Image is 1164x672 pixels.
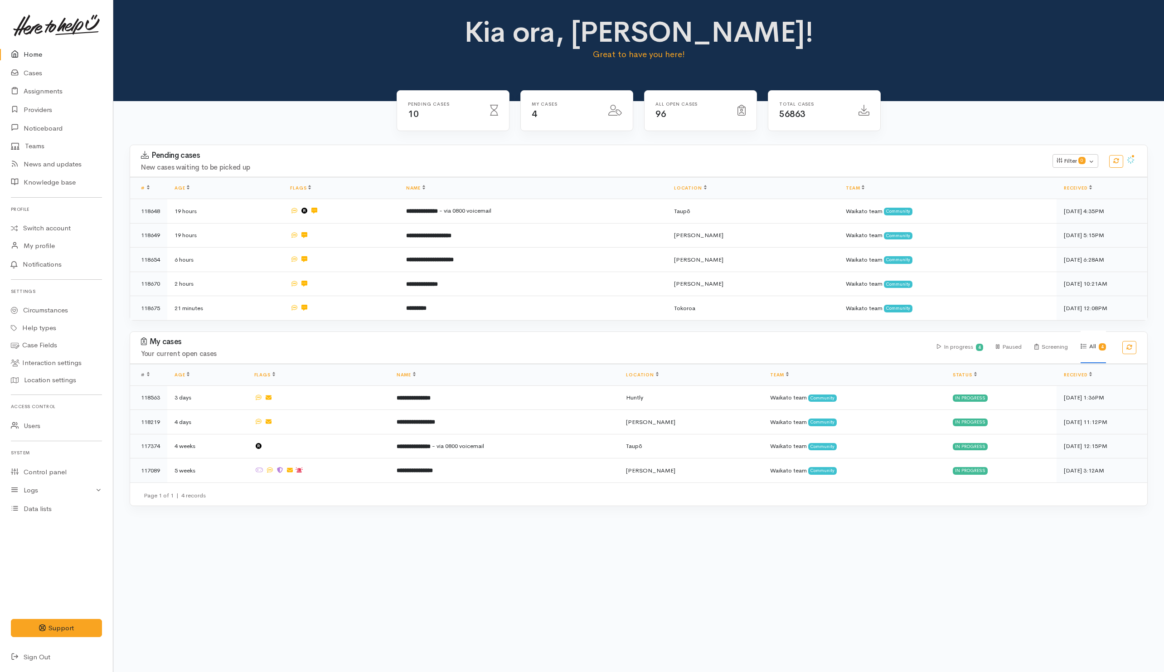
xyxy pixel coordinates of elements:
[167,458,247,482] td: 5 weeks
[953,467,988,474] div: In progress
[167,296,283,320] td: 21 minutes
[763,410,946,434] td: Waikato team
[839,223,1057,248] td: Waikato team
[1057,385,1147,410] td: [DATE] 1:36PM
[1057,272,1147,296] td: [DATE] 10:21AM
[387,16,891,48] h1: Kia ora, [PERSON_NAME]!
[953,419,988,426] div: In progress
[779,102,848,107] h6: Total cases
[674,231,723,239] span: [PERSON_NAME]
[808,394,837,402] span: Community
[130,223,167,248] td: 118649
[1064,372,1092,378] a: Received
[141,337,926,346] h3: My cases
[674,207,690,215] span: Taupō
[141,372,150,378] span: #
[167,434,247,458] td: 4 weeks
[655,108,666,120] span: 96
[11,447,102,459] h6: System
[770,372,789,378] a: Team
[839,296,1057,320] td: Waikato team
[130,248,167,272] td: 118654
[1057,248,1147,272] td: [DATE] 6:28AM
[167,385,247,410] td: 3 days
[1057,434,1147,458] td: [DATE] 12:15PM
[1057,199,1147,224] td: [DATE] 4:35PM
[1101,344,1104,350] b: 4
[130,385,167,410] td: 118563
[763,458,946,482] td: Waikato team
[674,185,706,191] a: Location
[290,185,311,191] a: Flags
[141,151,1042,160] h3: Pending cases
[808,443,837,450] span: Community
[141,350,926,358] h4: Your current open cases
[674,280,723,287] span: [PERSON_NAME]
[1057,458,1147,482] td: [DATE] 3:12AM
[130,458,167,482] td: 117089
[1052,154,1098,168] button: Filter0
[626,467,675,474] span: [PERSON_NAME]
[626,394,643,401] span: Huntly
[406,185,425,191] a: Name
[953,394,988,402] div: In progress
[626,418,675,426] span: [PERSON_NAME]
[397,372,416,378] a: Name
[763,385,946,410] td: Waikato team
[532,108,537,120] span: 4
[1078,157,1086,164] span: 0
[175,185,189,191] a: Age
[626,372,658,378] a: Location
[141,185,150,191] a: #
[532,102,597,107] h6: My cases
[655,102,727,107] h6: All Open cases
[130,272,167,296] td: 118670
[884,281,912,288] span: Community
[846,185,864,191] a: Team
[953,372,977,378] a: Status
[779,108,805,120] span: 56863
[11,400,102,413] h6: Access control
[439,207,491,214] span: - via 0800 voicemail
[130,296,167,320] td: 118675
[808,419,837,426] span: Community
[839,248,1057,272] td: Waikato team
[1057,223,1147,248] td: [DATE] 5:15PM
[996,331,1022,363] div: Paused
[1057,296,1147,320] td: [DATE] 12:08PM
[432,442,484,450] span: - via 0800 voicemail
[1081,331,1106,363] div: All
[1034,331,1068,363] div: Screening
[130,410,167,434] td: 118219
[408,102,479,107] h6: Pending cases
[130,199,167,224] td: 118648
[175,372,189,378] a: Age
[130,434,167,458] td: 117374
[1057,410,1147,434] td: [DATE] 11:12PM
[626,442,642,450] span: Taupō
[839,272,1057,296] td: Waikato team
[808,467,837,474] span: Community
[674,304,695,312] span: Tokoroa
[978,344,981,350] b: 4
[674,256,723,263] span: [PERSON_NAME]
[167,248,283,272] td: 6 hours
[1064,185,1092,191] a: Received
[11,285,102,297] h6: Settings
[141,164,1042,171] h4: New cases waiting to be picked up
[167,223,283,248] td: 19 hours
[839,199,1057,224] td: Waikato team
[167,410,247,434] td: 4 days
[167,199,283,224] td: 19 hours
[763,434,946,458] td: Waikato team
[144,492,206,499] small: Page 1 of 1 4 records
[167,272,283,296] td: 2 hours
[953,443,988,450] div: In progress
[937,331,984,363] div: In progress
[387,48,891,61] p: Great to have you here!
[884,256,912,263] span: Community
[11,619,102,638] button: Support
[408,108,418,120] span: 10
[176,492,179,499] span: |
[884,208,912,215] span: Community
